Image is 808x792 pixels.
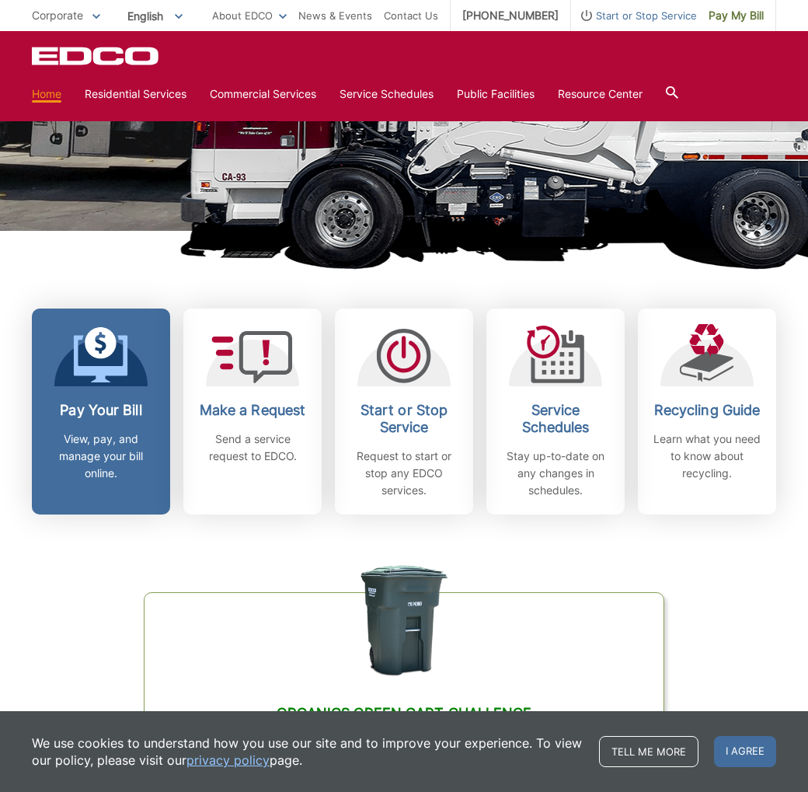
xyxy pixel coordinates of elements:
[599,736,698,767] a: Tell me more
[638,309,776,515] a: Recycling Guide Learn what you need to know about recycling.
[650,431,764,482] p: Learn what you need to know about recycling.
[486,309,625,515] a: Service Schedules Stay up-to-date on any changes in schedules.
[116,3,194,29] span: English
[186,752,270,769] a: privacy policy
[32,9,83,22] span: Corporate
[498,448,613,499] p: Stay up-to-date on any changes in schedules.
[210,85,316,103] a: Commercial Services
[44,402,158,419] h2: Pay Your Bill
[558,85,643,103] a: Resource Center
[44,431,158,482] p: View, pay, and manage your bill online.
[709,7,764,24] span: Pay My Bill
[384,7,438,24] a: Contact Us
[347,402,461,436] h2: Start or Stop Service
[498,402,613,436] h2: Service Schedules
[176,705,633,722] h2: Organics Green Cart Challenge
[85,85,186,103] a: Residential Services
[32,734,583,769] p: We use cookies to understand how you use our site and to improve your experience. To view our pol...
[183,309,322,515] a: Make a Request Send a service request to EDCO.
[650,402,764,419] h2: Recycling Guide
[195,431,310,465] p: Send a service request to EDCO.
[347,448,461,499] p: Request to start or stop any EDCO services.
[457,85,535,103] a: Public Facilities
[212,7,287,24] a: About EDCO
[32,309,170,515] a: Pay Your Bill View, pay, and manage your bill online.
[340,85,434,103] a: Service Schedules
[32,47,161,65] a: EDCD logo. Return to the homepage.
[714,736,776,767] span: I agree
[195,402,310,419] h2: Make a Request
[32,85,61,103] a: Home
[298,7,372,24] a: News & Events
